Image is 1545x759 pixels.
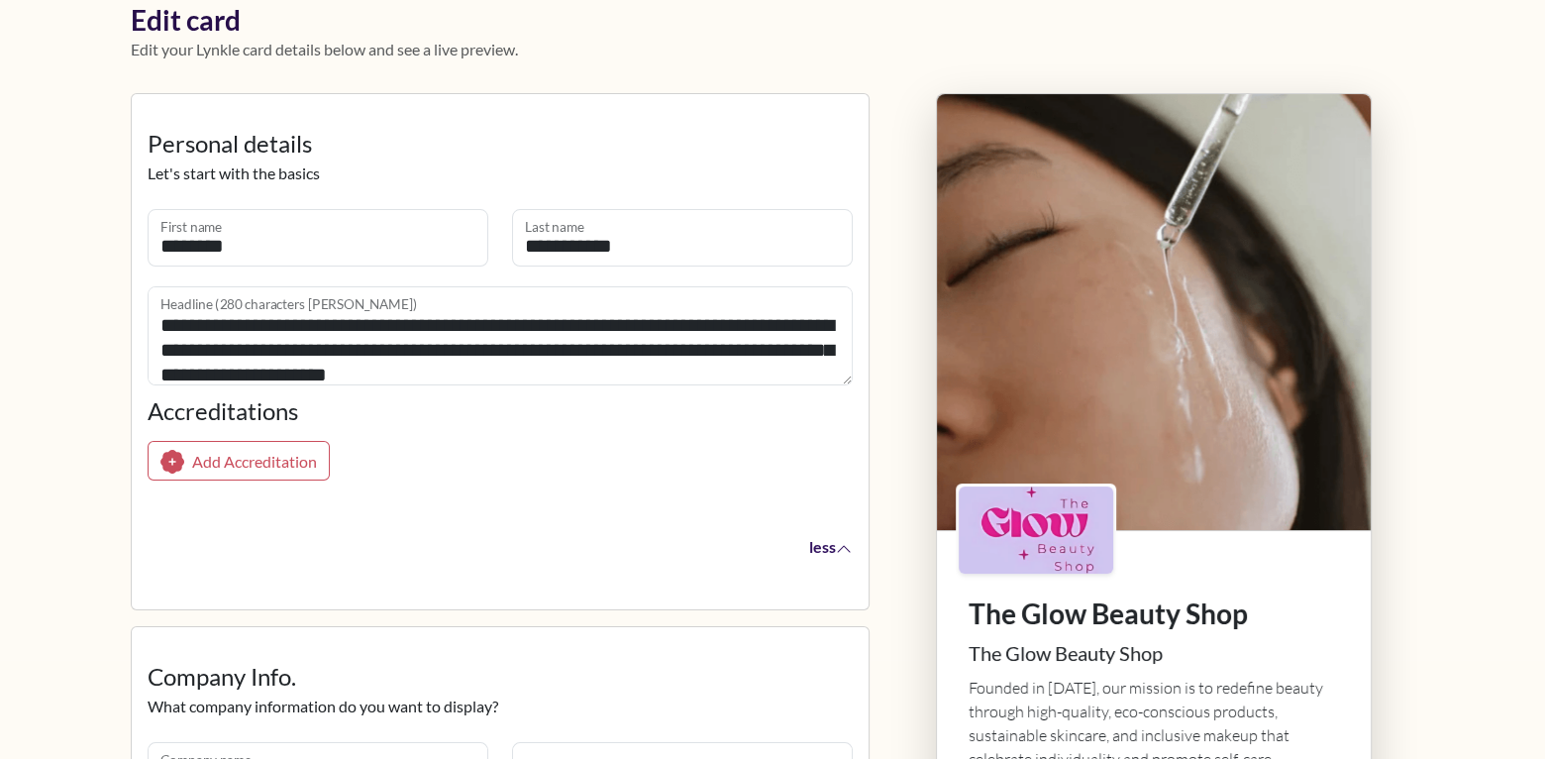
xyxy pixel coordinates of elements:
[148,162,853,185] p: Let's start with the basics
[959,487,1113,574] img: logo
[969,597,1339,631] h1: The Glow Beauty Shop
[148,695,853,718] p: What company information do you want to display?
[969,638,1339,668] div: The Glow Beauty Shop
[131,38,1414,61] p: Edit your Lynkle card details below and see a live preview.
[148,397,853,426] h3: Accreditations
[148,441,330,481] button: Add Accreditation
[192,452,317,471] span: Add Accreditation
[937,94,1371,530] img: profile picture
[148,126,853,162] legend: Personal details
[809,537,852,556] span: less
[796,526,853,566] button: less
[148,659,853,695] legend: Company Info.
[131,4,1414,38] h1: Edit card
